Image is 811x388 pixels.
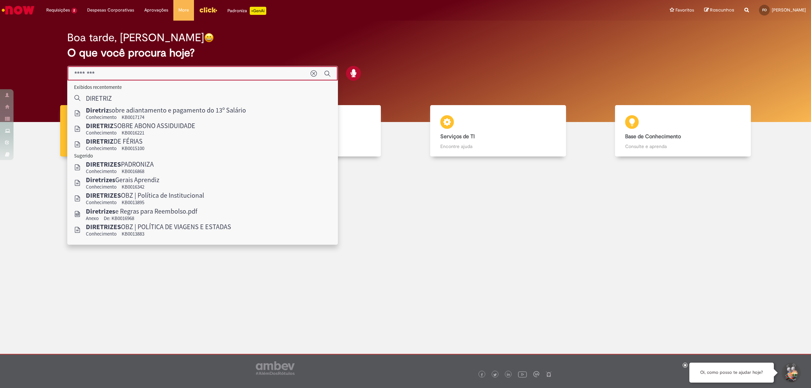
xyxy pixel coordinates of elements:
[710,7,734,13] span: Rascunhos
[256,361,295,375] img: logo_footer_ambev_rotulo_gray.png
[71,8,77,14] span: 2
[546,371,552,377] img: logo_footer_naosei.png
[518,370,527,379] img: logo_footer_youtube.png
[199,5,217,15] img: click_logo_yellow_360x200.png
[440,143,556,150] p: Encontre ajuda
[46,7,70,14] span: Requisições
[772,7,806,13] span: [PERSON_NAME]
[144,7,168,14] span: Aprovações
[227,7,266,15] div: Padroniza
[762,8,767,12] span: FO
[87,7,134,14] span: Despesas Corporativas
[689,363,774,383] div: Oi, como posso te ajudar hoje?
[440,133,475,140] b: Serviços de TI
[625,143,741,150] p: Consulte e aprenda
[704,7,734,14] a: Rascunhos
[405,105,591,157] a: Serviços de TI Encontre ajuda
[507,373,510,377] img: logo_footer_linkedin.png
[625,133,681,140] b: Base de Conhecimento
[250,7,266,15] p: +GenAi
[493,373,497,377] img: logo_footer_twitter.png
[178,7,189,14] span: More
[204,33,214,43] img: happy-face.png
[35,105,221,157] a: Tirar dúvidas Tirar dúvidas com Lupi Assist e Gen Ai
[533,371,539,377] img: logo_footer_workplace.png
[675,7,694,14] span: Favoritos
[781,363,801,383] button: Iniciar Conversa de Suporte
[67,47,744,59] h2: O que você procura hoje?
[1,3,35,17] img: ServiceNow
[591,105,776,157] a: Base de Conhecimento Consulte e aprenda
[480,373,484,377] img: logo_footer_facebook.png
[67,32,204,44] h2: Boa tarde, [PERSON_NAME]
